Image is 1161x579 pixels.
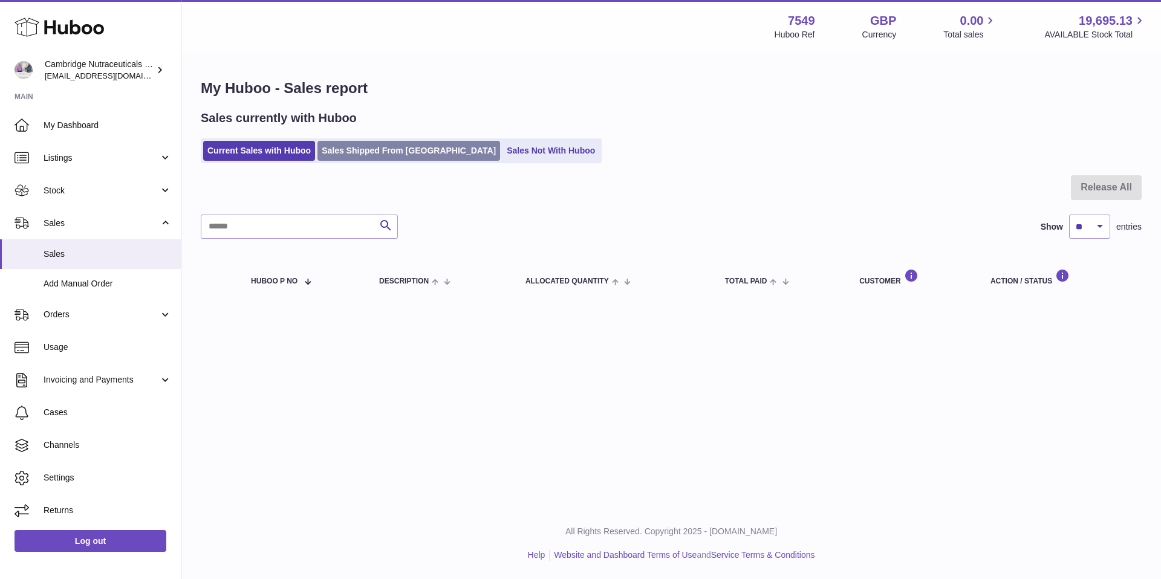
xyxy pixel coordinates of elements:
[44,120,172,131] span: My Dashboard
[44,374,159,386] span: Invoicing and Payments
[45,71,178,80] span: [EMAIL_ADDRESS][DOMAIN_NAME]
[44,505,172,516] span: Returns
[990,269,1130,285] div: Action / Status
[943,13,997,40] a: 0.00 Total sales
[1044,13,1146,40] a: 19,695.13 AVAILABLE Stock Total
[44,439,172,451] span: Channels
[788,13,815,29] strong: 7549
[525,277,609,285] span: ALLOCATED Quantity
[1041,221,1063,233] label: Show
[44,152,159,164] span: Listings
[15,61,33,79] img: qvc@camnutra.com
[711,550,815,560] a: Service Terms & Conditions
[45,59,154,82] div: Cambridge Nutraceuticals Ltd
[15,530,166,552] a: Log out
[775,29,815,40] div: Huboo Ref
[1079,13,1133,29] span: 19,695.13
[191,526,1151,537] p: All Rights Reserved. Copyright 2025 - [DOMAIN_NAME]
[859,269,966,285] div: Customer
[44,278,172,289] span: Add Manual Order
[528,550,545,560] a: Help
[943,29,997,40] span: Total sales
[201,110,357,126] h2: Sales currently with Huboo
[1044,29,1146,40] span: AVAILABLE Stock Total
[201,79,1142,98] h1: My Huboo - Sales report
[725,277,767,285] span: Total paid
[44,341,172,353] span: Usage
[379,277,429,285] span: Description
[203,141,315,161] a: Current Sales with Huboo
[44,407,172,418] span: Cases
[862,29,897,40] div: Currency
[960,13,984,29] span: 0.00
[44,309,159,320] span: Orders
[251,277,298,285] span: Huboo P no
[870,13,896,29] strong: GBP
[502,141,599,161] a: Sales Not With Huboo
[550,549,815,561] li: and
[554,550,697,560] a: Website and Dashboard Terms of Use
[317,141,500,161] a: Sales Shipped From [GEOGRAPHIC_DATA]
[44,185,159,196] span: Stock
[1116,221,1142,233] span: entries
[44,248,172,260] span: Sales
[44,472,172,484] span: Settings
[44,218,159,229] span: Sales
